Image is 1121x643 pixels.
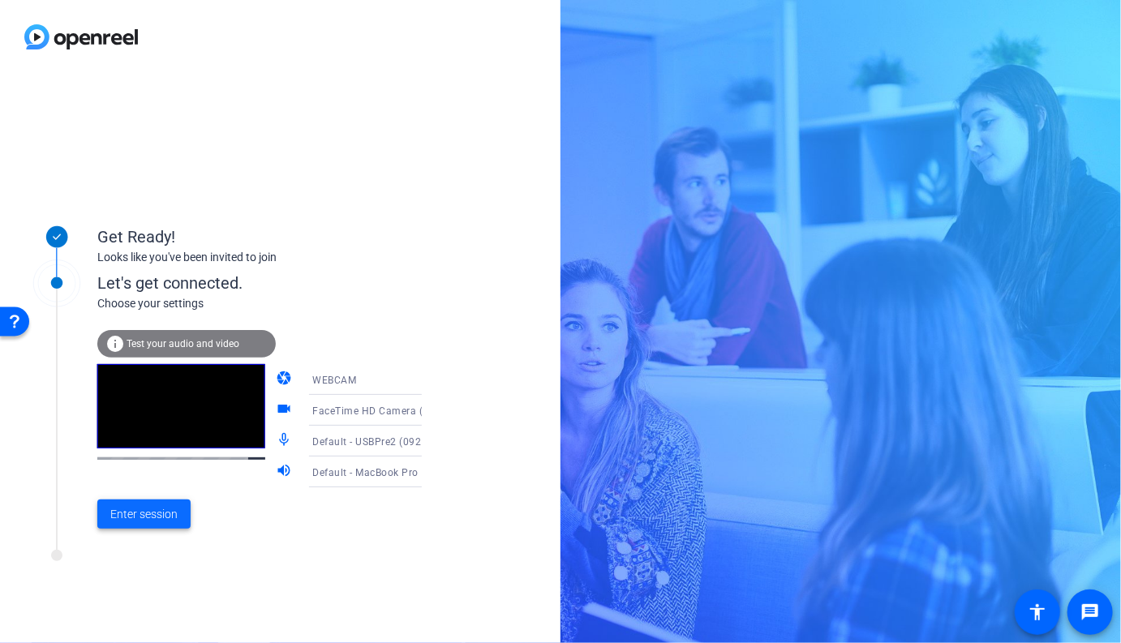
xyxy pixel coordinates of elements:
[276,431,295,451] mat-icon: mic_none
[97,499,191,529] button: Enter session
[276,401,295,420] mat-icon: videocam
[312,404,479,417] span: FaceTime HD Camera (2C0E:82E3)
[97,225,422,249] div: Get Ready!
[110,506,178,523] span: Enter session
[105,334,125,354] mat-icon: info
[127,338,239,349] span: Test your audio and video
[312,375,356,386] span: WEBCAM
[276,462,295,482] mat-icon: volume_up
[97,249,422,266] div: Looks like you've been invited to join
[312,465,508,478] span: Default - MacBook Pro Speakers (Built-in)
[97,271,455,295] div: Let's get connected.
[276,370,295,389] mat-icon: camera
[1080,602,1100,622] mat-icon: message
[312,435,458,448] span: Default - USBPre2 (0926:0202)
[97,295,455,312] div: Choose your settings
[1028,602,1047,622] mat-icon: accessibility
